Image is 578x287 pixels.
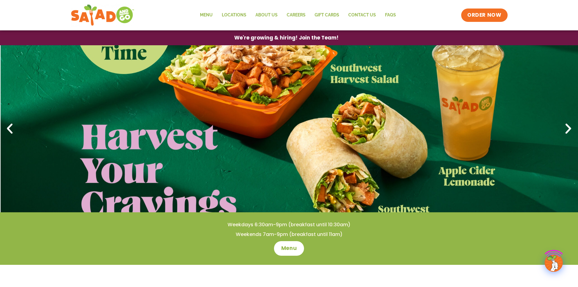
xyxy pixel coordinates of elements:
a: GIFT CARDS [310,8,344,22]
nav: Menu [195,8,401,22]
a: We're growing & hiring! Join the Team! [225,31,348,45]
a: Menu [195,8,217,22]
a: Locations [217,8,251,22]
a: Menu [274,241,304,256]
span: We're growing & hiring! Join the Team! [234,35,339,40]
span: ORDER NOW [467,12,501,19]
a: Contact Us [344,8,380,22]
a: About Us [251,8,282,22]
h4: Weekdays 6:30am-9pm (breakfast until 10:30am) [12,221,566,228]
img: new-SAG-logo-768×292 [71,3,135,27]
a: FAQs [380,8,401,22]
h4: Weekends 7am-9pm (breakfast until 11am) [12,231,566,238]
a: Careers [282,8,310,22]
span: Menu [281,245,297,252]
a: ORDER NOW [461,9,507,22]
